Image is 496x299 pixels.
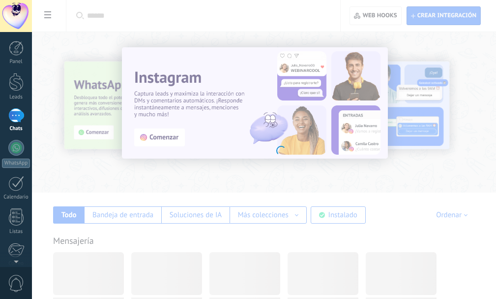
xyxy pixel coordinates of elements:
[2,194,30,200] div: Calendario
[2,59,30,65] div: Panel
[2,126,30,132] div: Chats
[2,229,30,235] div: Listas
[2,94,30,100] div: Leads
[2,159,30,168] div: WhatsApp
